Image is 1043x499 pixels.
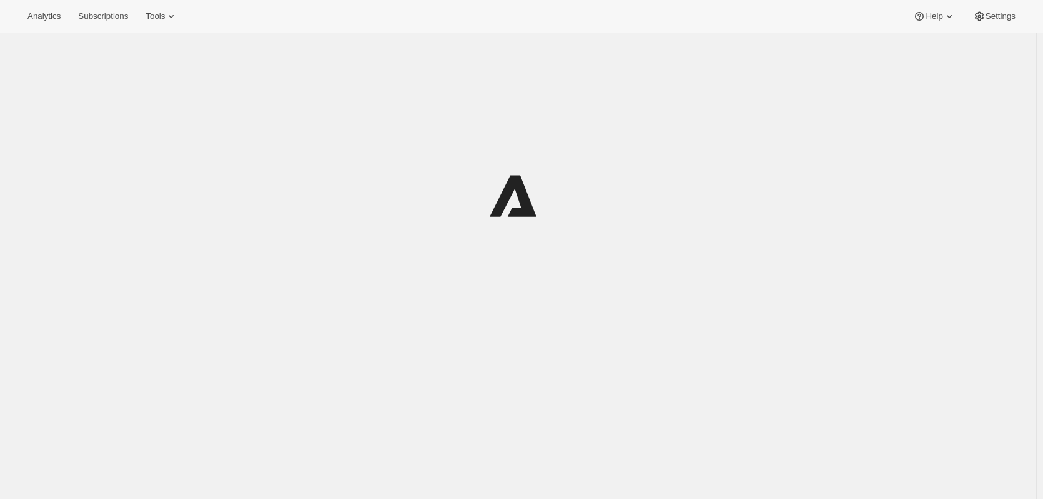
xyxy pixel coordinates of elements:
[966,8,1023,25] button: Settings
[906,8,962,25] button: Help
[27,11,61,21] span: Analytics
[986,11,1016,21] span: Settings
[71,8,136,25] button: Subscriptions
[20,8,68,25] button: Analytics
[138,8,185,25] button: Tools
[926,11,942,21] span: Help
[146,11,165,21] span: Tools
[78,11,128,21] span: Subscriptions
